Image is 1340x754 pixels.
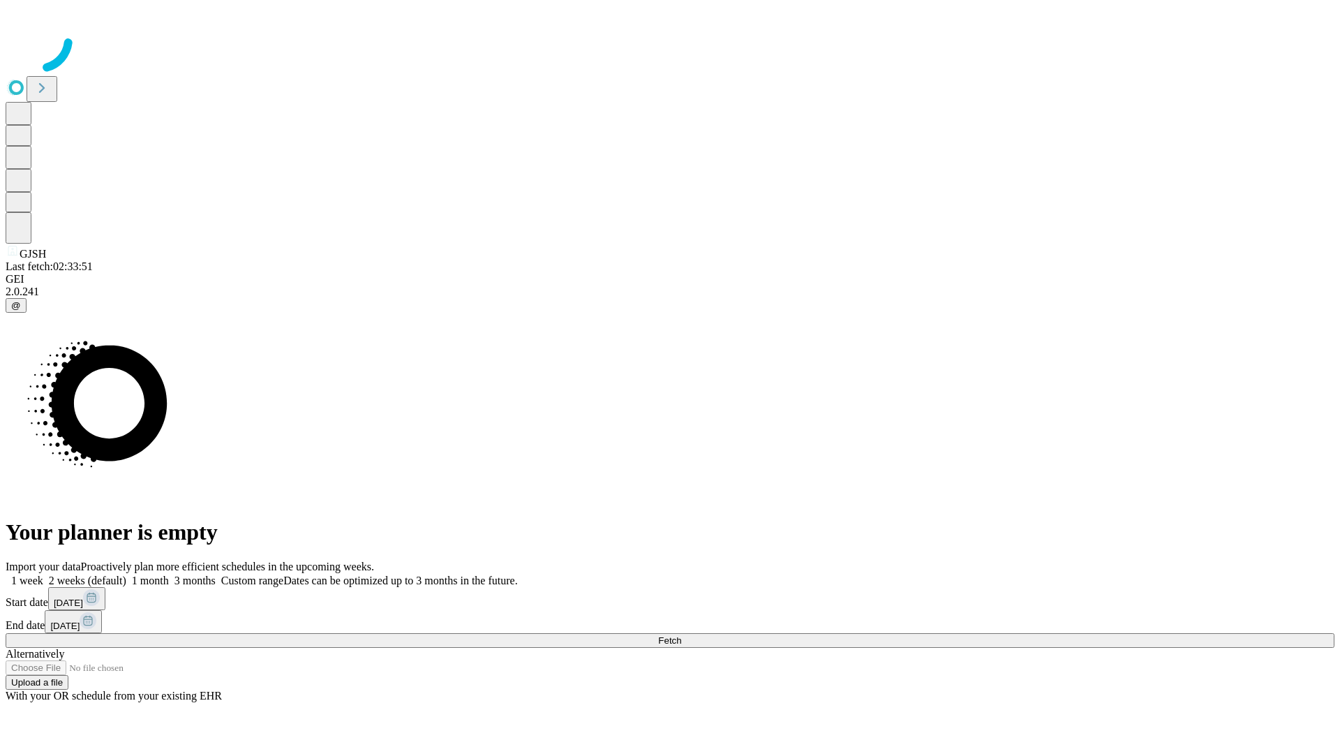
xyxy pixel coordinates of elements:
[6,690,222,702] span: With your OR schedule from your existing EHR
[6,260,93,272] span: Last fetch: 02:33:51
[6,561,81,572] span: Import your data
[6,587,1334,610] div: Start date
[6,633,1334,648] button: Fetch
[221,575,283,586] span: Custom range
[6,610,1334,633] div: End date
[6,298,27,313] button: @
[11,575,43,586] span: 1 week
[11,300,21,311] span: @
[658,635,681,646] span: Fetch
[6,286,1334,298] div: 2.0.241
[6,675,68,690] button: Upload a file
[283,575,517,586] span: Dates can be optimized up to 3 months in the future.
[6,648,64,660] span: Alternatively
[50,621,80,631] span: [DATE]
[54,598,83,608] span: [DATE]
[49,575,126,586] span: 2 weeks (default)
[45,610,102,633] button: [DATE]
[6,273,1334,286] div: GEI
[48,587,105,610] button: [DATE]
[81,561,374,572] span: Proactively plan more efficient schedules in the upcoming weeks.
[20,248,46,260] span: GJSH
[6,519,1334,545] h1: Your planner is empty
[132,575,169,586] span: 1 month
[174,575,216,586] span: 3 months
